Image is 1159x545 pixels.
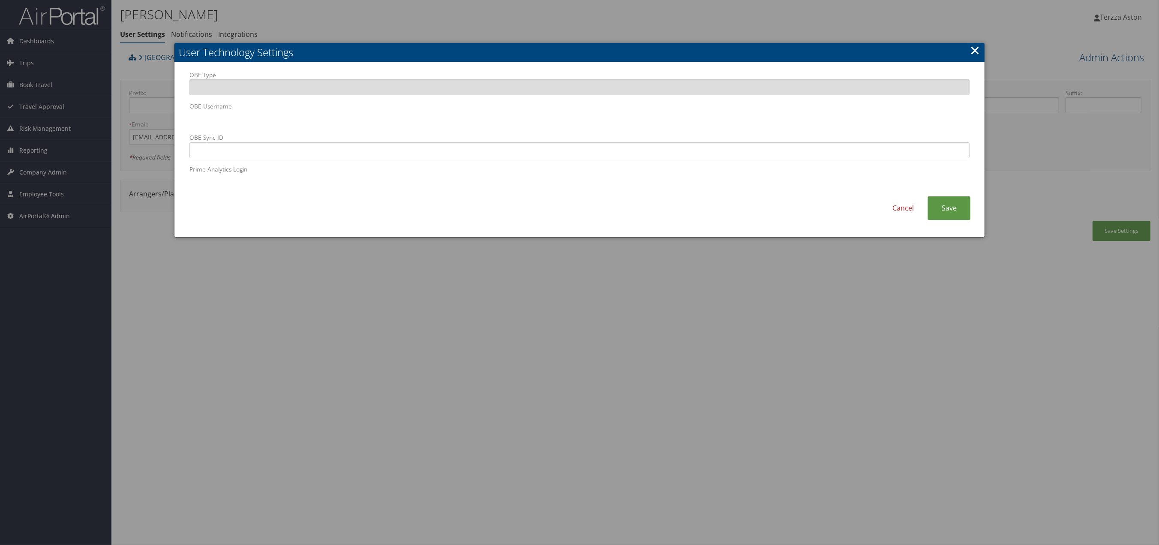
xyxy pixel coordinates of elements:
[189,79,970,95] input: OBE Type
[189,71,970,95] label: OBE Type
[189,142,970,158] input: OBE Sync ID
[174,43,985,62] h2: User Technology Settings
[189,102,970,126] label: OBE Username
[189,165,970,190] label: Prime Analytics Login
[928,196,970,220] a: Save
[189,133,970,158] label: OBE Sync ID
[970,42,980,59] a: Close
[879,196,928,220] a: Cancel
